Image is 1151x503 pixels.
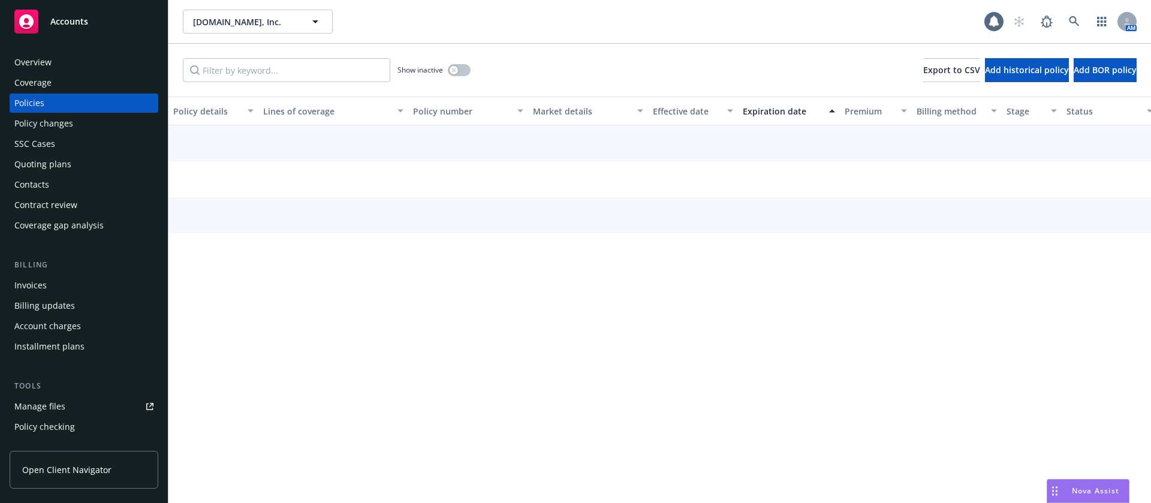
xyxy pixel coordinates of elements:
[1074,64,1137,76] span: Add BOR policy
[1072,486,1119,496] span: Nova Assist
[10,94,158,113] a: Policies
[14,216,104,235] div: Coverage gap analysis
[14,337,85,356] div: Installment plans
[14,73,52,92] div: Coverage
[14,438,91,457] div: Manage exposures
[168,97,258,125] button: Policy details
[14,296,75,315] div: Billing updates
[10,417,158,436] a: Policy checking
[1007,105,1044,118] div: Stage
[10,114,158,133] a: Policy changes
[14,134,55,153] div: SSC Cases
[1007,10,1031,34] a: Start snowing
[10,259,158,271] div: Billing
[14,417,75,436] div: Policy checking
[10,5,158,38] a: Accounts
[10,73,158,92] a: Coverage
[1047,479,1129,503] button: Nova Assist
[173,105,240,118] div: Policy details
[14,276,47,295] div: Invoices
[14,175,49,194] div: Contacts
[985,58,1069,82] button: Add historical policy
[10,53,158,72] a: Overview
[10,134,158,153] a: SSC Cases
[14,94,44,113] div: Policies
[743,105,822,118] div: Expiration date
[1035,10,1059,34] a: Report a Bug
[10,317,158,336] a: Account charges
[840,97,912,125] button: Premium
[10,397,158,416] a: Manage files
[653,105,720,118] div: Effective date
[408,97,528,125] button: Policy number
[14,155,71,174] div: Quoting plans
[14,195,77,215] div: Contract review
[10,155,158,174] a: Quoting plans
[10,276,158,295] a: Invoices
[1062,10,1086,34] a: Search
[413,105,510,118] div: Policy number
[533,105,630,118] div: Market details
[738,97,840,125] button: Expiration date
[10,438,158,457] a: Manage exposures
[985,64,1069,76] span: Add historical policy
[1047,480,1062,502] div: Drag to move
[845,105,894,118] div: Premium
[193,16,297,28] span: [DOMAIN_NAME], Inc.
[183,10,333,34] button: [DOMAIN_NAME], Inc.
[14,53,52,72] div: Overview
[1002,97,1062,125] button: Stage
[10,216,158,235] a: Coverage gap analysis
[10,195,158,215] a: Contract review
[1090,10,1114,34] a: Switch app
[50,17,88,26] span: Accounts
[912,97,1002,125] button: Billing method
[258,97,408,125] button: Lines of coverage
[648,97,738,125] button: Effective date
[10,296,158,315] a: Billing updates
[14,397,65,416] div: Manage files
[923,64,980,76] span: Export to CSV
[14,114,73,133] div: Policy changes
[10,380,158,392] div: Tools
[22,463,112,476] span: Open Client Navigator
[183,58,390,82] input: Filter by keyword...
[1066,105,1140,118] div: Status
[397,65,443,75] span: Show inactive
[923,58,980,82] button: Export to CSV
[917,105,984,118] div: Billing method
[10,175,158,194] a: Contacts
[1074,58,1137,82] button: Add BOR policy
[14,317,81,336] div: Account charges
[263,105,390,118] div: Lines of coverage
[528,97,648,125] button: Market details
[10,337,158,356] a: Installment plans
